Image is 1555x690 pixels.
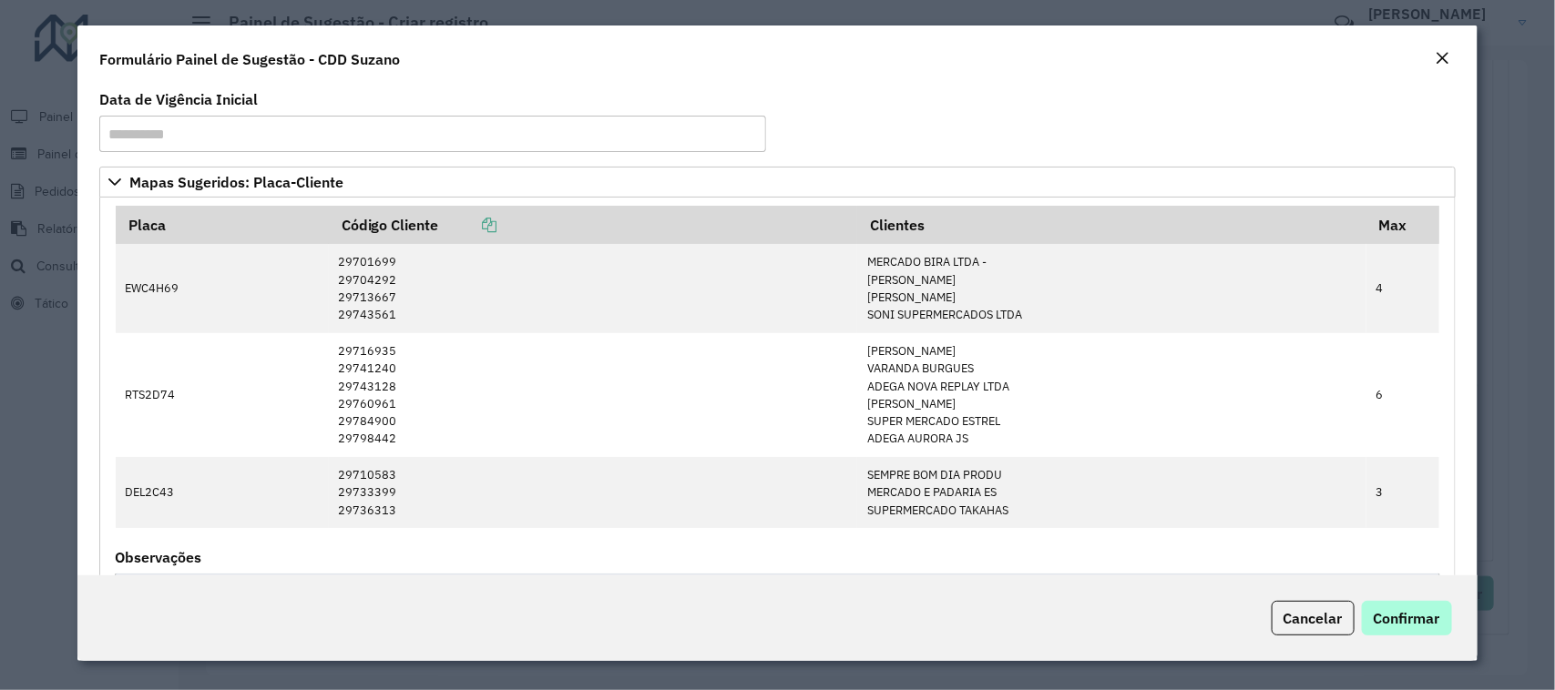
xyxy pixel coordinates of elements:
label: Observações [115,546,201,568]
a: Copiar [439,216,497,234]
button: Confirmar [1362,601,1452,635]
th: Clientes [857,206,1366,244]
td: SEMPRE BOM DIA PRODU MERCADO E PADARIA ES SUPERMERCADO TAKAHAS [857,457,1366,529]
em: Fechar [1436,51,1450,66]
td: 3 [1366,457,1439,529]
span: Confirmar [1374,609,1440,627]
td: EWC4H69 [116,244,329,332]
td: DEL2C43 [116,457,329,529]
h4: Formulário Painel de Sugestão - CDD Suzano [99,48,400,70]
span: Cancelar [1284,609,1343,627]
td: 29710583 29733399 29736313 [329,457,857,529]
button: Cancelar [1272,601,1355,635]
td: 6 [1366,333,1439,457]
th: Placa [116,206,329,244]
td: MERCADO BIRA LTDA - [PERSON_NAME] [PERSON_NAME] SONI SUPERMERCADOS LTDA [857,244,1366,332]
th: Max [1366,206,1439,244]
label: Data de Vigência Inicial [99,88,258,110]
span: Mapas Sugeridos: Placa-Cliente [129,175,343,189]
td: 29716935 29741240 29743128 29760961 29784900 29798442 [329,333,857,457]
a: Mapas Sugeridos: Placa-Cliente [99,167,1455,198]
th: Código Cliente [329,206,857,244]
td: [PERSON_NAME] VARANDA BURGUES ADEGA NOVA REPLAY LTDA [PERSON_NAME] SUPER MERCADO ESTREL ADEGA AUR... [857,333,1366,457]
td: 4 [1366,244,1439,332]
td: 29701699 29704292 29713667 29743561 [329,244,857,332]
td: RTS2D74 [116,333,329,457]
button: Close [1430,47,1456,71]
